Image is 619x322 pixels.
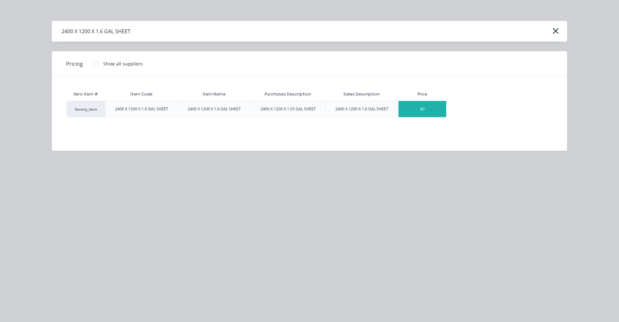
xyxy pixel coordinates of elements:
div: Purchases Description [260,86,316,102]
div: Xero Item # [66,88,105,101]
div: 2400 X 1200 X 1.55 GAL SHEET [260,106,316,112]
span: Pricing [66,60,83,68]
div: 2400 X 1200 X 1.6 GAL SHEET [335,106,388,112]
div: 2400 X 1200 X 1.6 GAL SHEET [115,106,168,112]
div: Item Name [198,86,231,102]
div: $0 [398,101,446,117]
div: Item Code [125,86,158,102]
div: Sales Description [338,86,385,102]
div: Show all suppliers [103,60,143,67]
div: 2400 X 1200 X 1.6 GAL SHEET [62,27,131,35]
div: Price [398,88,447,101]
div: 2400 X 1200 X 1.6 GAL SHEET [188,106,241,112]
div: factory_item [66,101,105,117]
